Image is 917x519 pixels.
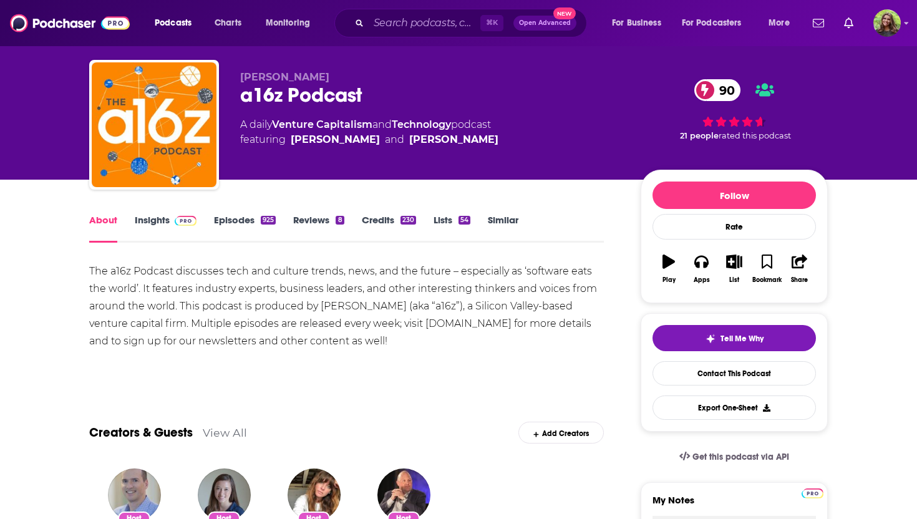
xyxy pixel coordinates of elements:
[146,13,208,33] button: open menu
[669,442,799,472] a: Get this podcast via API
[409,132,498,147] a: Sonal Chokshi
[694,79,741,101] a: 90
[480,15,503,31] span: ⌘ K
[89,214,117,243] a: About
[685,246,717,291] button: Apps
[206,13,249,33] a: Charts
[718,246,750,291] button: List
[369,13,480,33] input: Search podcasts, credits, & more...
[261,216,276,225] div: 925
[808,12,829,34] a: Show notifications dropdown
[729,276,739,284] div: List
[518,422,604,444] div: Add Creators
[272,119,372,130] a: Venture Capitalism
[10,11,130,35] img: Podchaser - Follow, Share and Rate Podcasts
[802,487,823,498] a: Pro website
[240,117,498,147] div: A daily podcast
[400,216,416,225] div: 230
[513,16,576,31] button: Open AdvancedNew
[873,9,901,37] span: Logged in as reagan34226
[240,132,498,147] span: featuring
[692,452,789,462] span: Get this podcast via API
[372,119,392,130] span: and
[791,276,808,284] div: Share
[92,62,216,187] img: a16z Podcast
[653,494,816,516] label: My Notes
[89,263,604,350] div: The a16z Podcast discusses tech and culture trends, news, and the future – especially as ‘softwar...
[674,13,760,33] button: open menu
[641,71,828,148] div: 90 21 peoplerated this podcast
[769,14,790,32] span: More
[362,214,416,243] a: Credits230
[802,488,823,498] img: Podchaser Pro
[488,214,518,243] a: Similar
[291,132,380,147] a: Hanne Winarsky
[653,214,816,240] div: Rate
[135,214,196,243] a: InsightsPodchaser Pro
[458,216,470,225] div: 54
[293,214,344,243] a: Reviews8
[653,361,816,386] a: Contact This Podcast
[175,216,196,226] img: Podchaser Pro
[385,132,404,147] span: and
[653,395,816,420] button: Export One-Sheet
[653,325,816,351] button: tell me why sparkleTell Me Why
[240,71,329,83] span: [PERSON_NAME]
[839,12,858,34] a: Show notifications dropdown
[719,131,791,140] span: rated this podcast
[706,334,716,344] img: tell me why sparkle
[336,216,344,225] div: 8
[694,276,710,284] div: Apps
[89,425,193,440] a: Creators & Guests
[653,182,816,209] button: Follow
[214,214,276,243] a: Episodes925
[784,246,816,291] button: Share
[203,426,247,439] a: View All
[603,13,677,33] button: open menu
[873,9,901,37] img: User Profile
[752,276,782,284] div: Bookmark
[760,13,805,33] button: open menu
[662,276,676,284] div: Play
[257,13,326,33] button: open menu
[707,79,741,101] span: 90
[720,334,764,344] span: Tell Me Why
[750,246,783,291] button: Bookmark
[553,7,576,19] span: New
[434,214,470,243] a: Lists54
[680,131,719,140] span: 21 people
[155,14,192,32] span: Podcasts
[215,14,241,32] span: Charts
[519,20,571,26] span: Open Advanced
[653,246,685,291] button: Play
[682,14,742,32] span: For Podcasters
[612,14,661,32] span: For Business
[346,9,599,37] div: Search podcasts, credits, & more...
[392,119,451,130] a: Technology
[873,9,901,37] button: Show profile menu
[266,14,310,32] span: Monitoring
